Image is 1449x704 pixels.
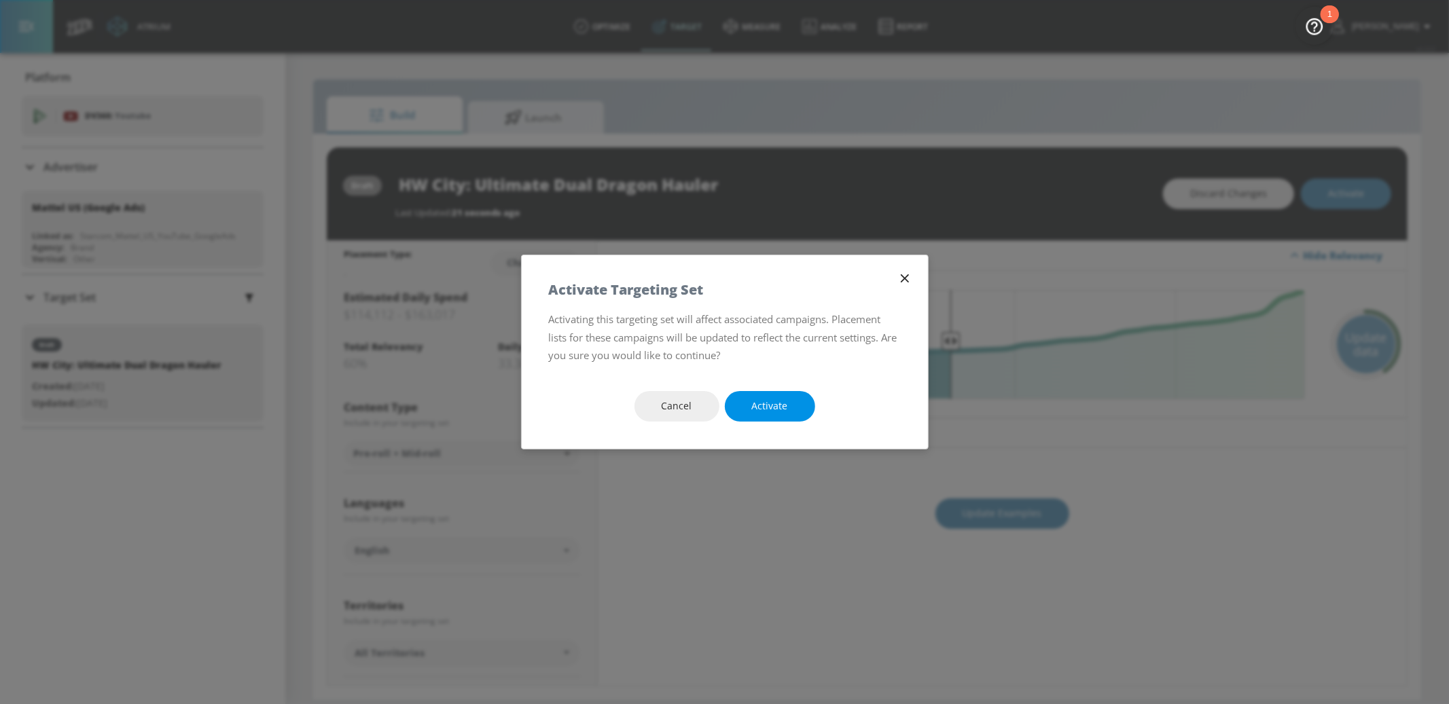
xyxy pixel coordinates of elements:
div: 1 [1327,14,1332,32]
span: Activate [752,398,788,415]
button: Activate [725,391,815,422]
h5: Activate Targeting Set [549,282,704,297]
p: Activating this targeting set will affect associated campaigns. Placement lists for these campaig... [549,310,901,364]
button: Open Resource Center, 1 new notification [1295,7,1334,45]
span: Cancel [662,398,692,415]
button: Cancel [634,391,719,422]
